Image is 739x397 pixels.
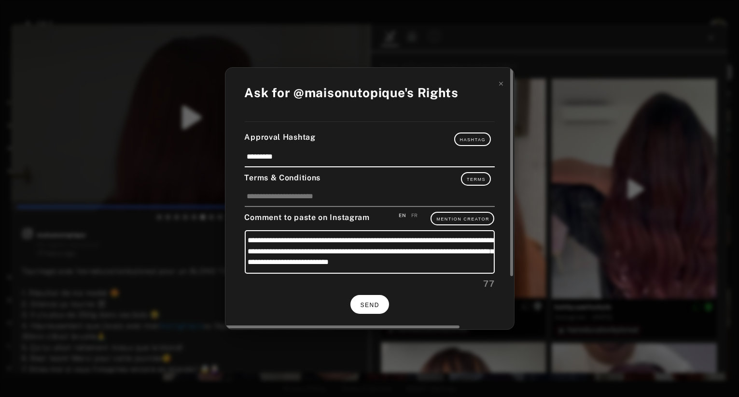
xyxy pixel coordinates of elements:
span: SEND [361,302,379,309]
div: Save an french version of your comment [411,212,418,219]
span: Terms [467,177,486,182]
div: Comment to paste on Instagram [245,212,495,225]
button: Hashtag [454,132,491,146]
div: Ask for @maisonutopique's Rights [245,83,459,102]
div: Approval Hashtag [245,132,495,146]
iframe: Chat Widget [691,351,739,397]
div: 77 [245,277,495,290]
div: Terms & Conditions [245,172,495,186]
button: Terms [461,172,491,186]
button: Mention Creator [431,212,494,225]
button: SEND [350,295,389,314]
span: Mention Creator [436,217,489,221]
div: Save an english version of your comment [399,212,406,219]
span: Hashtag [460,137,486,142]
